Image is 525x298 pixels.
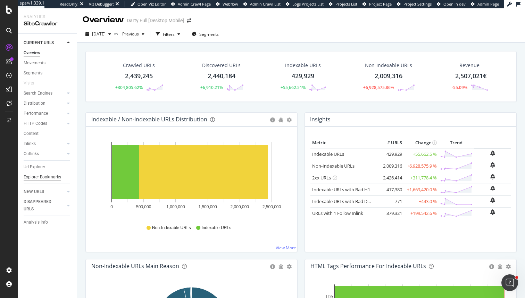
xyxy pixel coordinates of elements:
td: +311,778.4 % [404,172,439,184]
text: 2,500,000 [262,204,281,209]
td: +443.0 % [404,195,439,207]
td: 429,929 [376,148,404,160]
div: gear [506,264,511,269]
button: Previous [119,29,147,40]
div: arrow-right-arrow-left [187,18,191,23]
div: bug [498,264,502,269]
a: Indexable URLs with Bad Description [312,198,388,204]
a: CURRENT URLS [24,39,65,47]
div: 2,009,316 [375,72,402,81]
div: Indexable URLs [285,62,321,69]
a: Inlinks [24,140,65,147]
a: Webflow [216,1,238,7]
td: 2,009,316 [376,160,404,172]
a: Open in dev [437,1,466,7]
div: bell-plus [490,162,495,168]
div: ReadOnly: [60,1,78,7]
div: Indexable / Non-Indexable URLs Distribution [91,116,207,123]
div: Visits [24,80,34,87]
a: Indexable URLs [312,151,344,157]
a: Distribution [24,100,65,107]
span: Segments [199,31,219,37]
text: 1,500,000 [198,204,217,209]
div: Discovered URLs [202,62,241,69]
a: Outlinks [24,150,65,158]
div: 2,440,184 [208,72,235,81]
div: -55.09% [452,84,467,90]
div: Non-Indexable URLs [365,62,412,69]
div: 2,439,245 [125,72,153,81]
div: Analytics [24,14,71,20]
div: bell-plus [490,151,495,156]
a: View More [276,245,296,251]
div: +55,662.51% [281,84,306,90]
td: +6,928,575.9 % [404,160,439,172]
td: 417,380 [376,184,404,195]
text: 1,000,000 [166,204,185,209]
text: 500,000 [136,204,151,209]
a: Admin Page [471,1,499,7]
span: 2025 Oct. 3rd [92,31,106,37]
td: +55,662.5 % [404,148,439,160]
div: Non-Indexable URLs Main Reason [91,263,179,269]
a: Segments [24,70,72,77]
span: Indexable URLs [202,225,231,231]
a: 2xx URLs [312,175,331,181]
div: bug [278,264,283,269]
div: Content [24,130,39,137]
div: circle-info [270,264,275,269]
div: Movements [24,59,45,67]
div: DISAPPEARED URLS [24,198,59,213]
span: Logs Projects List [292,1,324,7]
svg: A chart. [91,138,292,218]
div: HTML Tags Performance for Indexable URLs [310,263,426,269]
a: Open Viz Editor [131,1,166,7]
a: URLs with 1 Follow Inlink [312,210,363,216]
th: Metric [310,138,376,148]
div: Darty Full [Desktop Mobile] [127,17,184,24]
div: +6,910.21% [200,84,223,90]
div: Analysis Info [24,219,48,226]
span: Project Page [369,1,392,7]
div: 429,929 [292,72,314,81]
a: Logs Projects List [286,1,324,7]
a: Movements [24,59,72,67]
button: [DATE] [83,29,114,40]
button: Filters [153,29,183,40]
div: Performance [24,110,48,117]
td: 771 [376,195,404,207]
a: Visits [24,80,41,87]
div: bell-plus [490,209,495,215]
a: HTTP Codes [24,120,65,127]
a: Non-Indexable URLs [312,163,355,169]
th: # URLS [376,138,404,148]
div: Url Explorer [24,163,45,171]
div: circle-info [270,118,275,122]
span: Admin Crawl List [250,1,281,7]
div: Overview [24,49,40,57]
span: Admin Crawl Page [178,1,211,7]
a: Admin Crawl List [243,1,281,7]
div: +304,805.62% [115,84,143,90]
div: Viz Debugger: [89,1,114,7]
iframe: Intercom live chat [501,274,518,291]
span: Projects List [335,1,357,7]
a: NEW URLS [24,188,65,195]
a: Analysis Info [24,219,72,226]
td: +199,542.6 % [404,207,439,219]
span: Project Settings [403,1,432,7]
span: Open in dev [443,1,466,7]
div: Inlinks [24,140,36,147]
td: 2,426,414 [376,172,404,184]
span: 2,507,021€ [455,72,486,80]
div: bell-plus [490,186,495,191]
span: Non-Indexable URLs [152,225,191,231]
span: Admin Page [477,1,499,7]
div: gear [287,118,292,122]
text: 2,000,000 [231,204,249,209]
div: Overview [83,14,124,26]
a: Projects List [329,1,357,7]
div: Segments [24,70,42,77]
td: +1,669,420.0 % [404,184,439,195]
td: 379,321 [376,207,404,219]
